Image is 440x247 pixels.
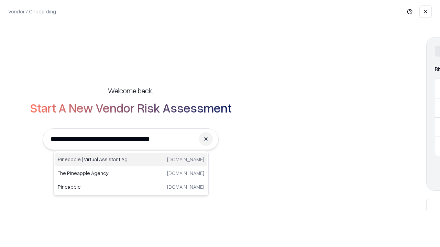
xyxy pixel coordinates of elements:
[30,101,232,115] h2: Start A New Vendor Risk Assessment
[58,169,131,177] p: The Pineapple Agency
[58,183,131,190] p: Pineapple
[108,86,153,95] h5: Welcome back,
[8,8,56,15] p: Vendor / Onboarding
[167,156,204,163] p: [DOMAIN_NAME]
[58,156,131,163] p: Pineapple | Virtual Assistant Agency
[167,169,204,177] p: [DOMAIN_NAME]
[167,183,204,190] p: [DOMAIN_NAME]
[53,151,209,196] div: Suggestions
